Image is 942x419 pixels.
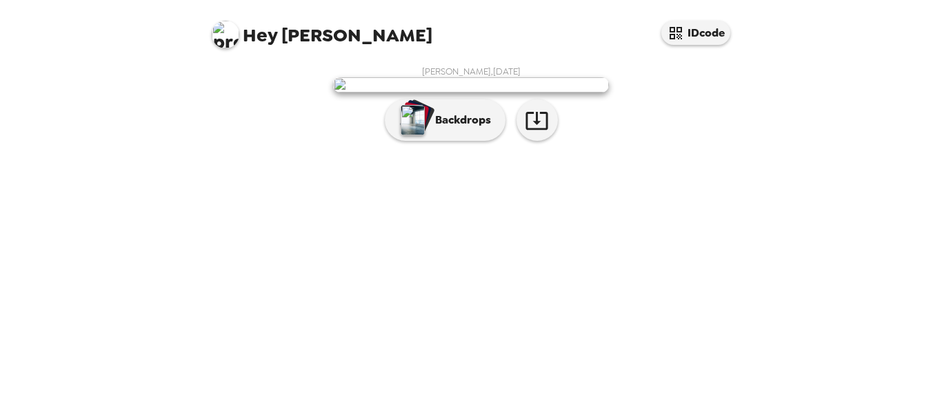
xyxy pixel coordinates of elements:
span: [PERSON_NAME] , [DATE] [422,66,521,77]
button: IDcode [661,21,730,45]
span: [PERSON_NAME] [212,14,432,45]
span: Hey [243,23,277,48]
button: Backdrops [385,99,505,141]
img: user [333,77,609,92]
p: Backdrops [428,112,491,128]
img: profile pic [212,21,239,48]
